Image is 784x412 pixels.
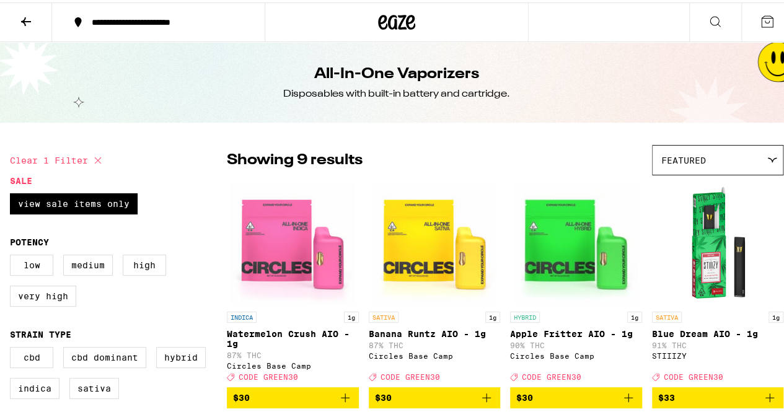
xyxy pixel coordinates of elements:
[510,327,642,336] p: Apple Fritter AIO - 1g
[656,179,780,303] img: STIIIZY - Blue Dream AIO - 1g
[63,344,146,366] label: CBD Dominant
[652,327,784,336] p: Blue Dream AIO - 1g
[664,370,723,379] span: CODE GREEN30
[10,235,49,245] legend: Potency
[10,344,53,366] label: CBD
[369,327,501,336] p: Banana Runtz AIO - 1g
[63,252,113,273] label: Medium
[369,349,501,357] div: Circles Base Camp
[516,390,533,400] span: $30
[10,375,59,397] label: Indica
[156,344,206,366] label: Hybrid
[369,339,501,347] p: 87% THC
[369,385,501,406] button: Add to bag
[658,390,675,400] span: $33
[239,370,298,379] span: CODE GREEN30
[652,339,784,347] p: 91% THC
[514,179,638,303] img: Circles Base Camp - Apple Fritter AIO - 1g
[652,385,784,406] button: Add to bag
[231,179,355,303] img: Circles Base Camp - Watermelon Crush AIO - 1g
[510,179,642,385] a: Open page for Apple Fritter AIO - 1g from Circles Base Camp
[283,85,510,99] div: Disposables with built-in battery and cartridge.
[485,309,500,320] p: 1g
[652,179,784,385] a: Open page for Blue Dream AIO - 1g from STIIIZY
[627,309,642,320] p: 1g
[227,179,359,385] a: Open page for Watermelon Crush AIO - 1g from Circles Base Camp
[10,327,71,337] legend: Strain Type
[344,309,359,320] p: 1g
[369,309,399,320] p: SATIVA
[769,309,783,320] p: 1g
[510,349,642,357] div: Circles Base Camp
[123,252,166,273] label: High
[227,147,363,169] p: Showing 9 results
[375,390,392,400] span: $30
[10,191,138,212] label: View Sale Items Only
[227,385,359,406] button: Add to bag
[233,390,250,400] span: $30
[652,309,682,320] p: SATIVA
[227,327,359,346] p: Watermelon Crush AIO - 1g
[10,283,76,304] label: Very High
[10,173,32,183] legend: Sale
[227,349,359,357] p: 87% THC
[10,142,105,173] button: Clear 1 filter
[227,359,359,367] div: Circles Base Camp
[522,370,581,379] span: CODE GREEN30
[661,153,706,163] span: Featured
[10,252,53,273] label: Low
[369,179,501,385] a: Open page for Banana Runtz AIO - 1g from Circles Base Camp
[372,179,496,303] img: Circles Base Camp - Banana Runtz AIO - 1g
[510,339,642,347] p: 90% THC
[314,61,479,82] h1: All-In-One Vaporizers
[69,375,119,397] label: Sativa
[381,370,440,379] span: CODE GREEN30
[510,309,540,320] p: HYBRID
[227,309,257,320] p: INDICA
[510,385,642,406] button: Add to bag
[652,349,784,357] div: STIIIZY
